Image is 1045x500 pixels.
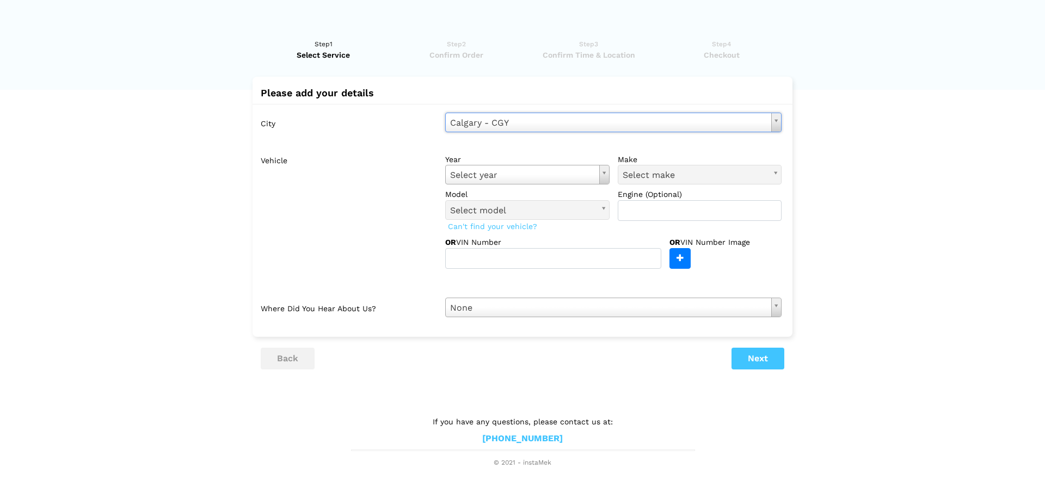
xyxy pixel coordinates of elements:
button: back [261,348,315,369]
p: If you have any questions, please contact us at: [351,416,694,428]
label: Engine (Optional) [618,189,782,200]
a: Step2 [394,39,519,60]
a: Select make [618,165,782,184]
h2: Please add your details [261,88,784,98]
label: VIN Number Image [669,237,773,248]
a: Select model [445,200,610,220]
span: Confirm Order [394,50,519,60]
a: [PHONE_NUMBER] [482,433,563,445]
span: Select make [623,168,767,182]
a: Select year [445,165,610,184]
button: Next [731,348,784,369]
label: City [261,113,437,132]
a: None [445,298,782,317]
span: Checkout [659,50,784,60]
span: Select Service [261,50,386,60]
span: Can't find your vehicle? [445,219,540,233]
a: Calgary - CGY [445,113,782,132]
label: make [618,154,782,165]
span: Select year [450,168,595,182]
label: model [445,189,610,200]
label: Vehicle [261,150,437,269]
span: Calgary - CGY [450,116,767,130]
span: None [450,301,767,315]
span: Select model [450,203,595,218]
a: Step3 [526,39,651,60]
a: Step1 [261,39,386,60]
a: Step4 [659,39,784,60]
strong: OR [669,238,680,246]
span: © 2021 - instaMek [351,459,694,467]
label: Where did you hear about us? [261,298,437,317]
label: VIN Number [445,237,535,248]
strong: OR [445,238,456,246]
span: Confirm Time & Location [526,50,651,60]
label: year [445,154,610,165]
